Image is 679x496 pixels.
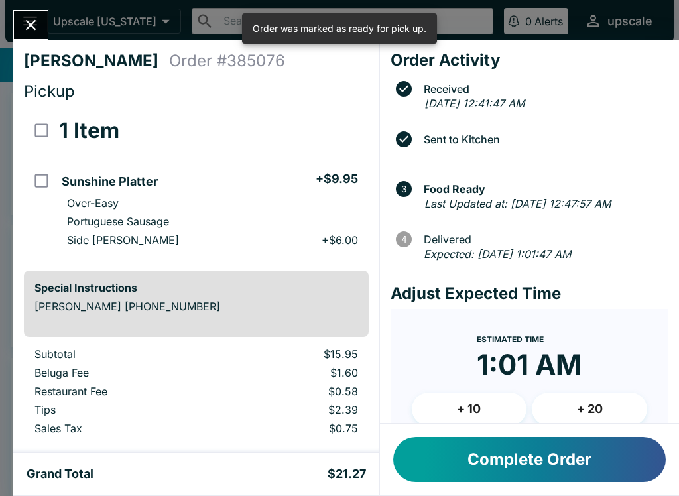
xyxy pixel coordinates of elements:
[67,233,179,247] p: Side [PERSON_NAME]
[391,50,668,70] h4: Order Activity
[24,347,369,440] table: orders table
[169,51,285,71] h4: Order # 385076
[34,366,210,379] p: Beluga Fee
[67,196,119,210] p: Over-Easy
[59,117,119,144] h3: 1 Item
[328,466,366,482] h5: $21.27
[34,347,210,361] p: Subtotal
[417,83,668,95] span: Received
[24,51,169,71] h4: [PERSON_NAME]
[34,300,358,313] p: [PERSON_NAME] [PHONE_NUMBER]
[391,284,668,304] h4: Adjust Expected Time
[412,393,527,426] button: + 10
[253,17,426,40] div: Order was marked as ready for pick up.
[27,466,93,482] h5: Grand Total
[477,334,544,344] span: Estimated Time
[67,215,169,228] p: Portuguese Sausage
[34,281,358,294] h6: Special Instructions
[316,171,358,187] h5: + $9.95
[424,197,611,210] em: Last Updated at: [DATE] 12:47:57 AM
[401,234,406,245] text: 4
[393,437,666,482] button: Complete Order
[417,183,668,195] span: Food Ready
[417,133,668,145] span: Sent to Kitchen
[24,82,75,101] span: Pickup
[34,403,210,416] p: Tips
[14,11,48,39] button: Close
[231,347,358,361] p: $15.95
[477,347,582,382] time: 1:01 AM
[424,97,525,110] em: [DATE] 12:41:47 AM
[231,366,358,379] p: $1.60
[231,403,358,416] p: $2.39
[231,385,358,398] p: $0.58
[34,385,210,398] p: Restaurant Fee
[322,233,358,247] p: + $6.00
[34,422,210,435] p: Sales Tax
[231,422,358,435] p: $0.75
[532,393,647,426] button: + 20
[62,174,158,190] h5: Sunshine Platter
[401,184,406,194] text: 3
[417,233,668,245] span: Delivered
[24,107,369,260] table: orders table
[424,247,571,261] em: Expected: [DATE] 1:01:47 AM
